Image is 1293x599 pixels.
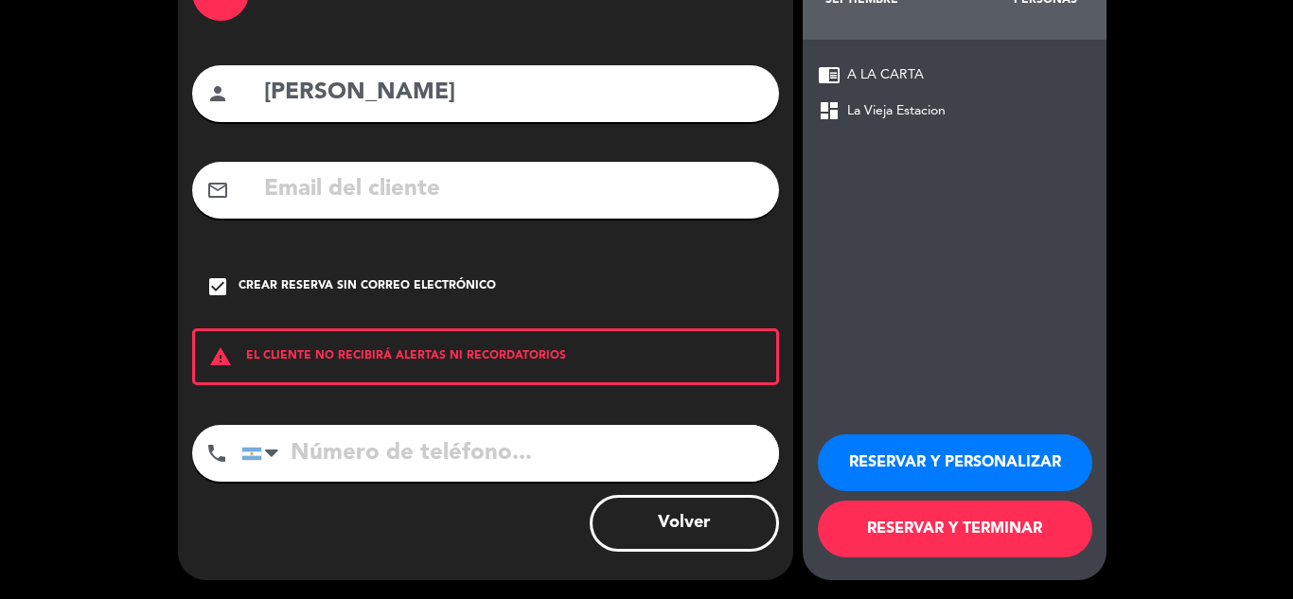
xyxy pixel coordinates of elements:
input: Nombre del cliente [262,74,765,113]
i: mail_outline [206,179,229,202]
div: EL CLIENTE NO RECIBIRÁ ALERTAS NI RECORDATORIOS [192,328,779,385]
input: Número de teléfono... [241,425,779,482]
button: RESERVAR Y PERSONALIZAR [818,434,1092,491]
span: La Vieja Estacion [847,100,946,122]
i: person [206,82,229,105]
span: A LA CARTA [847,64,924,86]
button: Volver [590,495,779,552]
span: dashboard [818,99,841,122]
div: Crear reserva sin correo electrónico [239,277,496,296]
i: check_box [206,275,229,298]
span: chrome_reader_mode [818,63,841,86]
input: Email del cliente [262,170,765,209]
i: warning [195,345,246,368]
div: Argentina: +54 [242,426,286,481]
i: phone [205,442,228,465]
button: RESERVAR Y TERMINAR [818,501,1092,557]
